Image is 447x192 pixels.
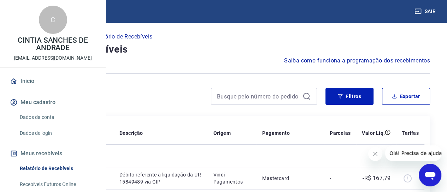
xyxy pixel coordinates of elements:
[330,175,351,182] p: -
[119,130,143,137] p: Descrição
[8,146,97,161] button: Meus recebíveis
[284,56,430,65] a: Saiba como funciona a programação dos recebimentos
[217,91,300,102] input: Busque pelo número do pedido
[330,130,351,137] p: Parcelas
[368,147,382,161] iframe: Fechar mensagem
[17,42,430,56] h4: Relatório de Recebíveis
[402,130,419,137] p: Tarifas
[8,73,97,89] a: Início
[213,130,231,137] p: Origem
[119,171,202,185] p: Débito referente à liquidação da UR 15849489 via CIP
[262,175,318,182] p: Mastercard
[14,54,92,62] p: [EMAIL_ADDRESS][DOMAIN_NAME]
[17,161,97,176] a: Relatório de Recebíveis
[6,37,100,52] p: CINTIA SANCHES DE ANDRADE
[325,88,374,105] button: Filtros
[8,95,97,110] button: Meu cadastro
[17,177,97,192] a: Recebíveis Futuros Online
[17,126,97,140] a: Dados de login
[4,5,59,11] span: Olá! Precisa de ajuda?
[92,32,152,41] p: Relatório de Recebíveis
[413,5,439,18] button: Sair
[382,88,430,105] button: Exportar
[362,130,385,137] p: Valor Líq.
[363,174,390,182] p: -R$ 167,79
[17,110,97,125] a: Dados da conta
[262,130,290,137] p: Pagamento
[39,6,67,34] div: C
[213,171,251,185] p: Vindi Pagamentos
[385,145,441,161] iframe: Mensagem da empresa
[419,164,441,186] iframe: Botão para abrir a janela de mensagens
